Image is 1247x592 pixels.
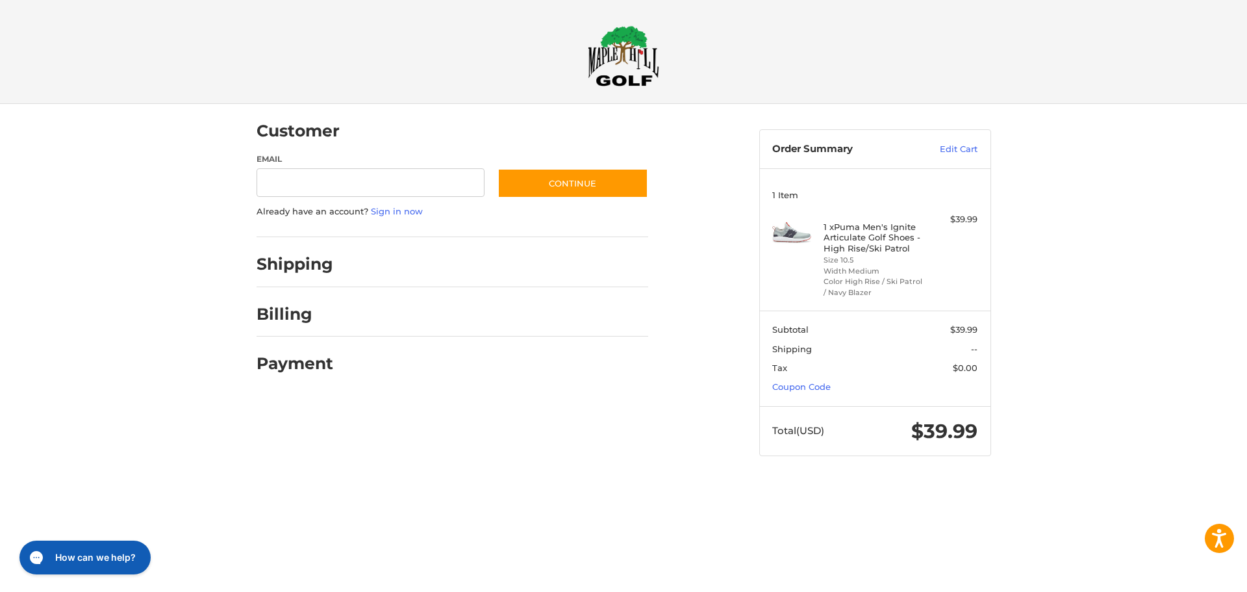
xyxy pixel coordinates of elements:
h2: Shipping [257,254,333,274]
img: Maple Hill Golf [588,25,659,86]
span: Total (USD) [772,424,824,437]
span: Shipping [772,344,812,354]
label: Email [257,153,485,165]
iframe: Gorgias live chat messenger [13,536,155,579]
span: -- [971,344,977,354]
span: $39.99 [950,324,977,335]
span: $0.00 [953,363,977,373]
a: Sign in now [371,206,423,216]
a: Coupon Code [772,381,831,392]
span: Subtotal [772,324,809,335]
h2: Payment [257,354,333,374]
h4: 1 x Puma Men's Ignite Articulate Golf Shoes - High Rise/Ski Patrol [824,222,923,253]
h2: Customer [257,121,340,141]
li: Color High Rise / Ski Patrol / Navy Blazer [824,276,923,298]
span: $39.99 [911,419,977,443]
p: Already have an account? [257,205,648,218]
h3: 1 Item [772,190,977,200]
a: Edit Cart [912,143,977,156]
h2: Billing [257,304,333,324]
h3: Order Summary [772,143,912,156]
button: Continue [498,168,648,198]
li: Width Medium [824,266,923,277]
div: $39.99 [926,213,977,226]
span: Tax [772,363,787,373]
li: Size 10.5 [824,255,923,266]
